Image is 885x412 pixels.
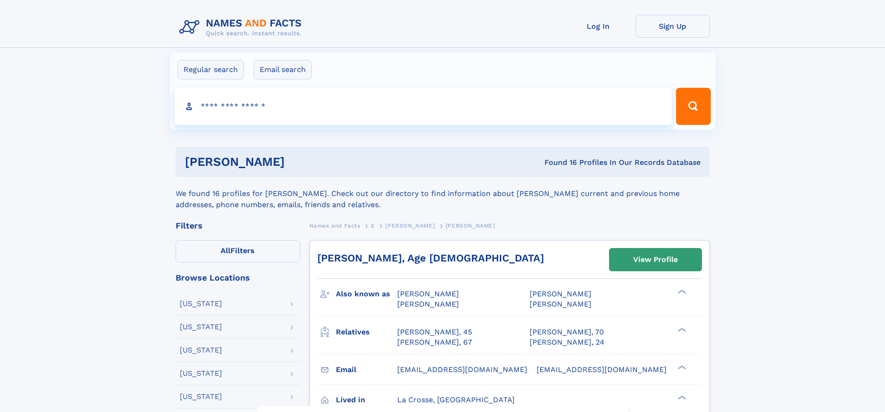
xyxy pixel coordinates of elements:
[675,394,687,400] div: ❯
[385,222,435,229] span: [PERSON_NAME]
[530,289,591,298] span: [PERSON_NAME]
[176,240,300,262] label: Filters
[397,365,527,374] span: [EMAIL_ADDRESS][DOMAIN_NAME]
[397,327,472,337] a: [PERSON_NAME], 45
[176,15,309,40] img: Logo Names and Facts
[185,156,415,168] h1: [PERSON_NAME]
[336,392,397,408] h3: Lived in
[336,324,397,340] h3: Relatives
[633,249,678,270] div: View Profile
[397,395,515,404] span: La Crosse, [GEOGRAPHIC_DATA]
[636,15,710,38] a: Sign Up
[180,323,222,331] div: [US_STATE]
[254,60,312,79] label: Email search
[221,246,230,255] span: All
[180,300,222,307] div: [US_STATE]
[176,222,300,230] div: Filters
[537,365,667,374] span: [EMAIL_ADDRESS][DOMAIN_NAME]
[175,88,672,125] input: search input
[180,393,222,400] div: [US_STATE]
[397,337,472,347] a: [PERSON_NAME], 67
[177,60,244,79] label: Regular search
[676,88,710,125] button: Search Button
[530,327,604,337] a: [PERSON_NAME], 70
[336,362,397,378] h3: Email
[530,300,591,308] span: [PERSON_NAME]
[397,300,459,308] span: [PERSON_NAME]
[180,370,222,377] div: [US_STATE]
[675,289,687,295] div: ❯
[446,222,495,229] span: [PERSON_NAME]
[176,274,300,282] div: Browse Locations
[180,347,222,354] div: [US_STATE]
[176,177,710,210] div: We found 16 profiles for [PERSON_NAME]. Check out our directory to find information about [PERSON...
[610,249,701,271] a: View Profile
[675,327,687,333] div: ❯
[414,157,701,168] div: Found 16 Profiles In Our Records Database
[675,364,687,370] div: ❯
[385,220,435,231] a: [PERSON_NAME]
[336,286,397,302] h3: Also known as
[371,220,375,231] a: S
[371,222,375,229] span: S
[397,289,459,298] span: [PERSON_NAME]
[561,15,636,38] a: Log In
[317,252,544,264] a: [PERSON_NAME], Age [DEMOGRAPHIC_DATA]
[530,337,604,347] a: [PERSON_NAME], 24
[309,220,361,231] a: Names and Facts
